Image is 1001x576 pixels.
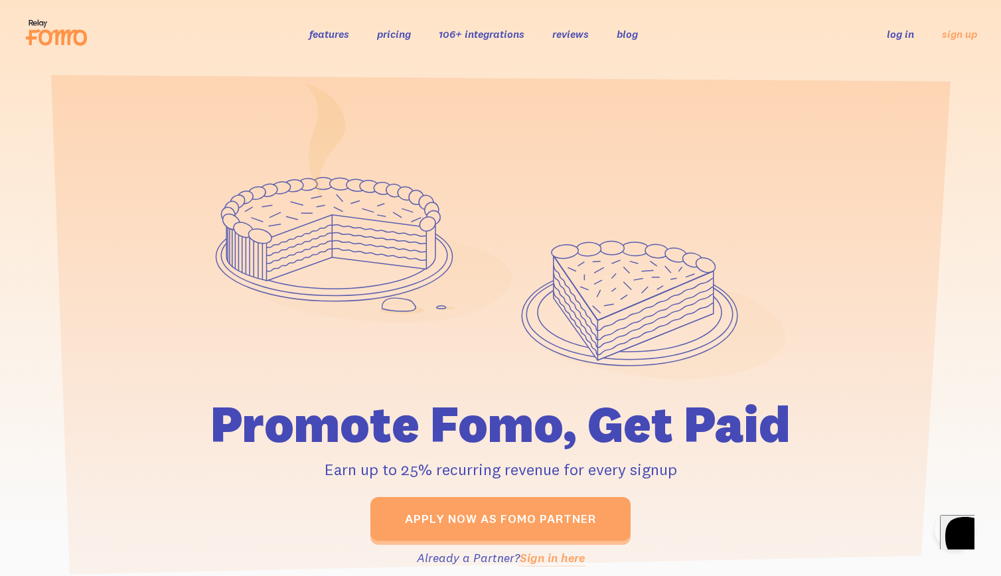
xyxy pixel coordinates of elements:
[942,27,977,41] a: sign up
[617,27,638,40] a: blog
[377,27,411,40] a: pricing
[935,510,974,549] iframe: Help Scout Beacon - Open
[130,457,871,481] p: Earn up to 25% recurring revenue for every signup
[309,27,349,40] a: features
[552,27,589,40] a: reviews
[5,5,56,219] button: Open Beacon popover
[130,399,871,449] h1: Promote Fomo, Get Paid
[887,27,914,40] a: log in
[439,27,524,40] a: 106+ integrations
[520,550,585,565] a: Sign in here
[130,549,871,567] p: Already a Partner?
[370,497,631,541] a: Apply now as Fomo Partner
